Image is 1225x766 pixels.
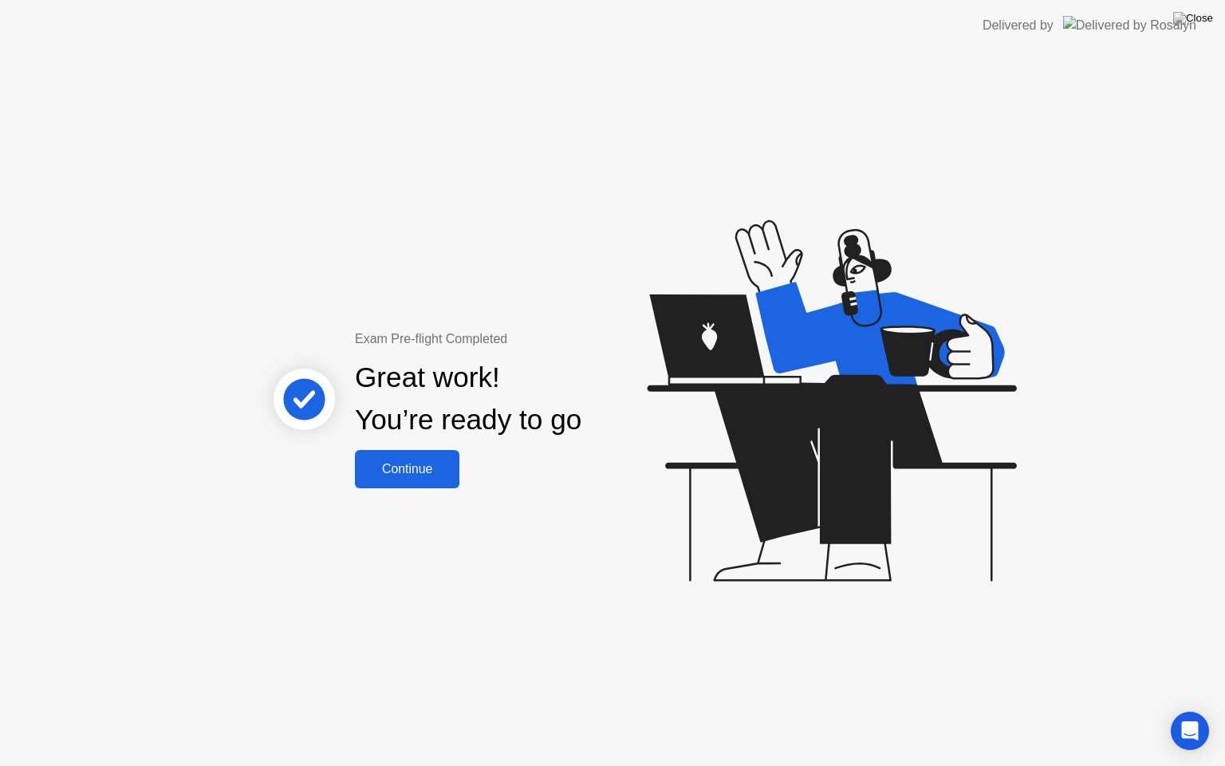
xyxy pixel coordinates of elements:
[1063,16,1196,34] img: Delivered by Rosalyn
[355,330,684,349] div: Exam Pre-flight Completed
[360,462,455,476] div: Continue
[983,16,1054,35] div: Delivered by
[355,450,459,488] button: Continue
[355,357,581,441] div: Great work! You’re ready to go
[1173,12,1213,25] img: Close
[1171,712,1209,750] div: Open Intercom Messenger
